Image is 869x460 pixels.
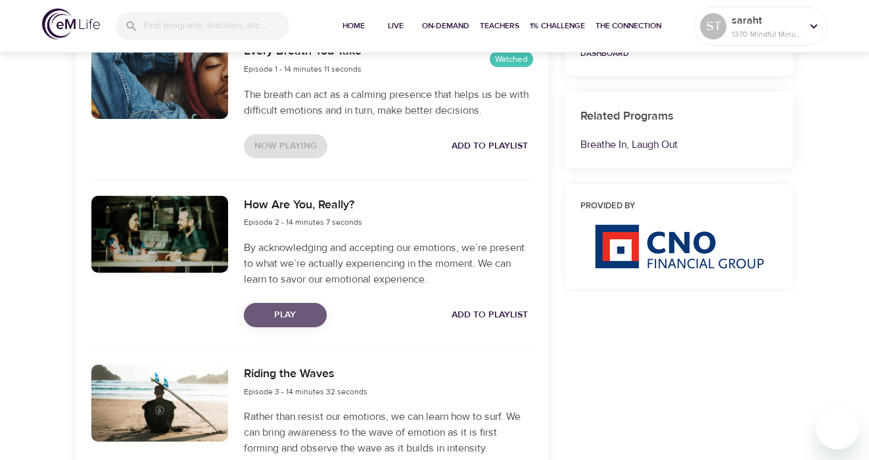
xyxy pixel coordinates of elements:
[700,13,726,39] div: ST
[732,28,801,40] p: 1370 Mindful Minutes
[580,200,778,214] h6: Provided by
[254,307,316,323] span: Play
[244,64,362,74] span: Episode 1 - 14 minutes 11 seconds
[244,303,327,327] button: Play
[816,407,858,449] iframe: Button to launch messaging window
[452,307,528,323] span: Add to Playlist
[338,19,369,33] span: Home
[244,196,362,215] h6: How Are You, Really?
[446,134,533,158] button: Add to Playlist
[244,365,367,384] h6: Riding the Waves
[580,138,678,151] a: Breathe In, Laugh Out
[244,240,533,287] p: By acknowledging and accepting our emotions, we’re present to what we’re actually experiencing in...
[244,409,533,456] p: Rather than resist our emotions, we can learn how to surf. We can bring awareness to the wave of ...
[580,107,778,126] h6: Related Programs
[732,12,801,28] p: saraht
[380,19,411,33] span: Live
[530,19,585,33] span: 1% Challenge
[244,217,362,227] span: Episode 2 - 14 minutes 7 seconds
[42,9,100,39] img: logo
[596,19,661,33] span: The Connection
[422,19,469,33] span: On-Demand
[490,53,533,66] span: Watched
[244,87,533,118] p: The breath can act as a calming presence that helps us be with difficult emotions and in turn, ma...
[446,303,533,327] button: Add to Playlist
[244,386,367,397] span: Episode 3 - 14 minutes 32 seconds
[143,12,289,40] input: Find programs, teachers, etc...
[580,33,753,58] a: View Dashboard
[594,224,764,269] img: CNO%20logo.png
[480,19,519,33] span: Teachers
[452,138,528,154] span: Add to Playlist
